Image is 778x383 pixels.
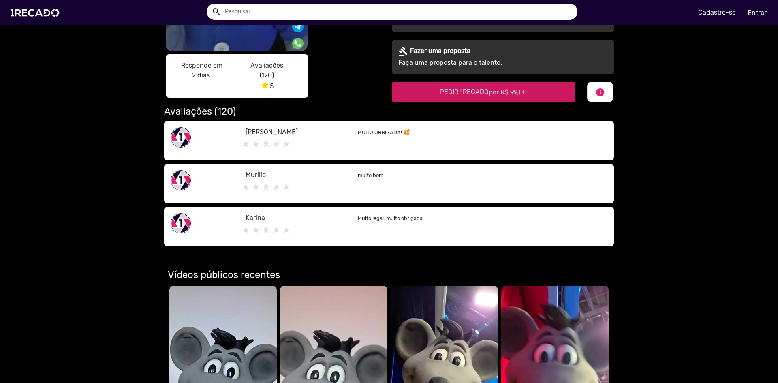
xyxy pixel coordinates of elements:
[192,71,212,79] b: 2 dias.
[440,88,527,96] span: PEDIR 1RECADO
[358,129,410,135] small: MUITO OBRIGADA! 🥰
[398,46,408,56] mat-icon: gavel
[392,82,575,102] button: PEDIR 1RECADOpor R$ 99,00
[595,88,605,97] mat-icon: info
[171,127,191,148] img: share-1recado.png
[698,9,736,16] u: Cadastre-se
[171,170,191,190] img: share-1recado.png
[246,170,346,180] p: Murillo
[292,38,304,49] img: Compartilhe no whatsapp
[212,7,221,17] mat-icon: Example home icon
[292,36,304,44] i: Share on WhatsApp
[246,213,346,223] p: Karina
[219,4,577,20] input: Pesquisar...
[260,80,270,90] i: star
[171,213,191,233] img: share-1recado.png
[172,61,231,71] p: Responde em
[260,82,274,90] span: 5
[164,106,614,118] h2: Avaliações (120)
[250,62,283,79] u: Avaliações (120)
[168,269,610,281] h3: Vídeos públicos recentes
[358,215,424,221] small: Muito legal, muito obrigada.
[246,127,346,137] p: [PERSON_NAME]
[358,172,383,178] small: muito bom
[742,6,772,20] a: Entrar
[209,4,223,18] button: Example home icon
[398,58,545,68] p: Faça uma proposta para o talento.
[410,46,470,56] p: Fazer uma proposta
[489,88,527,96] span: por R$ 99,00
